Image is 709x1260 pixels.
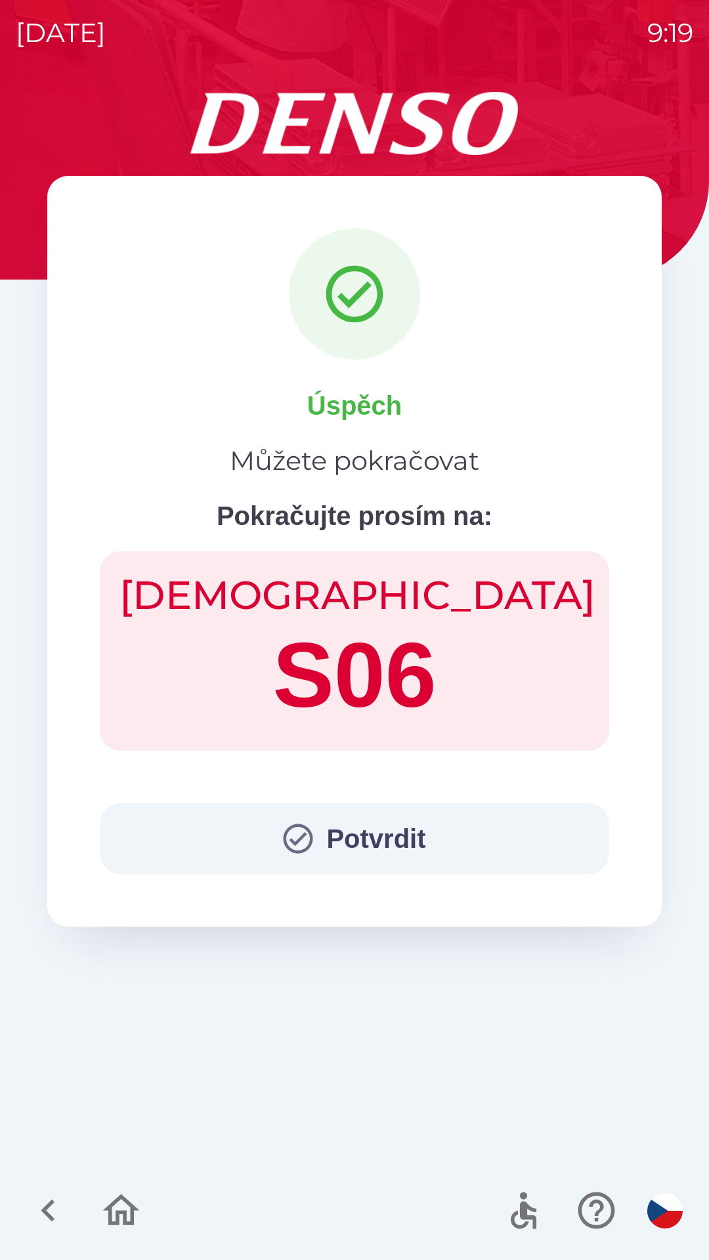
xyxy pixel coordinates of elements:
p: [DATE] [16,13,106,52]
img: Logo [47,92,662,155]
p: Úspěch [307,386,402,425]
h1: S06 [119,619,590,731]
button: Potvrdit [100,803,609,874]
h2: [DEMOGRAPHIC_DATA] [119,571,590,619]
p: 9:19 [647,13,693,52]
img: cs flag [647,1193,683,1228]
p: Můžete pokračovat [230,441,479,480]
p: Pokračujte prosím na: [217,496,492,535]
